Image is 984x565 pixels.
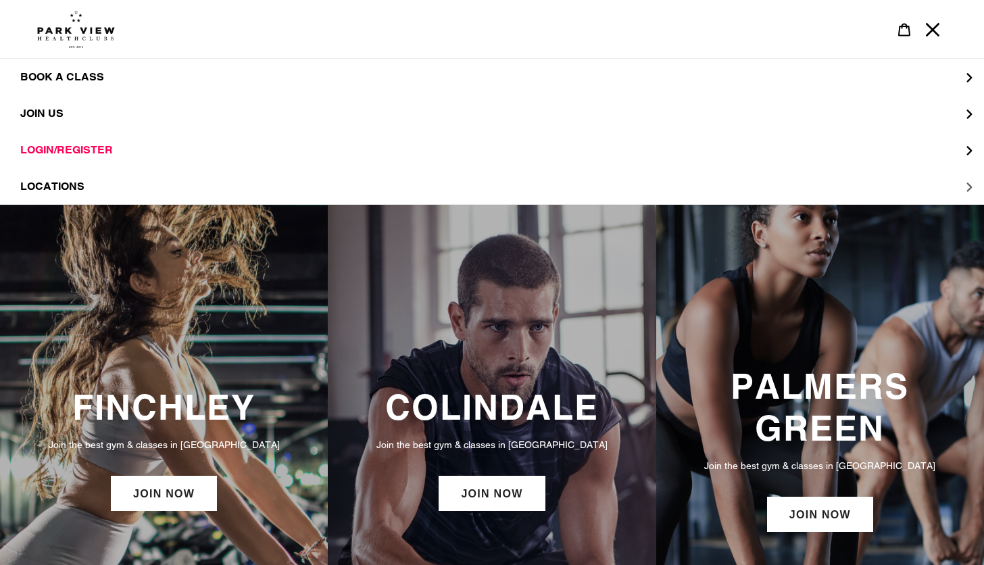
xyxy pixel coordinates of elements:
span: LOCATIONS [20,180,84,193]
span: LOGIN/REGISTER [20,143,113,157]
a: JOIN NOW: Palmers Green Membership [767,497,873,532]
h3: PALMERS GREEN [670,366,970,449]
p: Join the best gym & classes in [GEOGRAPHIC_DATA] [341,437,642,452]
h3: COLINDALE [341,387,642,428]
h3: FINCHLEY [14,387,314,428]
a: JOIN NOW: Finchley Membership [111,476,217,511]
p: Join the best gym & classes in [GEOGRAPHIC_DATA] [670,458,970,473]
span: JOIN US [20,107,64,120]
img: Park view health clubs is a gym near you. [37,10,115,48]
span: BOOK A CLASS [20,70,104,84]
p: Join the best gym & classes in [GEOGRAPHIC_DATA] [14,437,314,452]
a: JOIN NOW: Colindale Membership [439,476,545,511]
button: Menu [918,15,947,44]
